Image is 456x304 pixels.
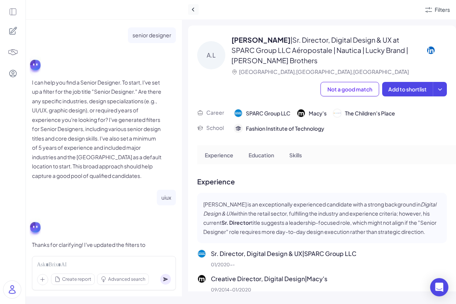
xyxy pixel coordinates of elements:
span: Macy's [309,109,327,117]
img: 公司logo [234,109,242,117]
p: Sr. Director, Digital Design & UX | SPARC Group LLC [211,249,447,258]
p: uiux [161,193,171,202]
p: Experience [197,176,447,187]
span: Not a good match [327,86,372,93]
p: Skills [289,151,302,159]
button: Not a good match [320,82,379,96]
span: Create report [62,276,91,283]
p: senior designer [132,30,171,40]
div: Open Intercom Messenger [430,278,448,296]
p: Education [249,151,274,159]
p: I can help you find a Senior Designer. To start, I've set up a filter for the job title "Senior D... [32,78,161,181]
div: Filters [435,6,450,14]
span: The Children's Place [345,109,395,117]
span: | Sr. Director, Digital Design & UX at SPARC Group LLC Aéropostale | Nautica | Lucky Brand | [PER... [231,35,408,65]
p: [PERSON_NAME] is an exceptionally experienced candidate with a strong background in within the re... [203,200,441,236]
span: [PERSON_NAME] [231,35,290,44]
p: Experience [205,151,233,159]
img: 公司logo [198,250,206,258]
span: Advanced search [108,276,145,283]
p: Creative Director, Digital Design | Macy's [211,274,447,283]
p: Career [206,109,224,117]
div: A.L [197,41,225,69]
span: Fashion Institute of Technology [246,125,324,133]
p: [GEOGRAPHIC_DATA],[GEOGRAPHIC_DATA],[GEOGRAPHIC_DATA] [239,68,409,76]
span: SPARC Group LLC [246,109,290,117]
span: Add to shortlist [388,86,427,93]
p: 09/2014 - 01/2020 [211,286,447,293]
img: user_logo.png [3,281,21,298]
img: 4blF7nbYMBMHBwcHBwcHBwcHBwcHBwcHB4es+Bd0DLy0SdzEZwAAAABJRU5ErkJggg== [8,47,18,58]
img: 公司logo [198,275,206,283]
p: 01/2020 - - [211,261,447,268]
img: 公司logo [297,109,305,117]
img: 公司logo [333,109,341,117]
strong: Sr. Director [222,219,251,226]
p: School [206,124,224,132]
button: Add to shortlist [382,82,433,96]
